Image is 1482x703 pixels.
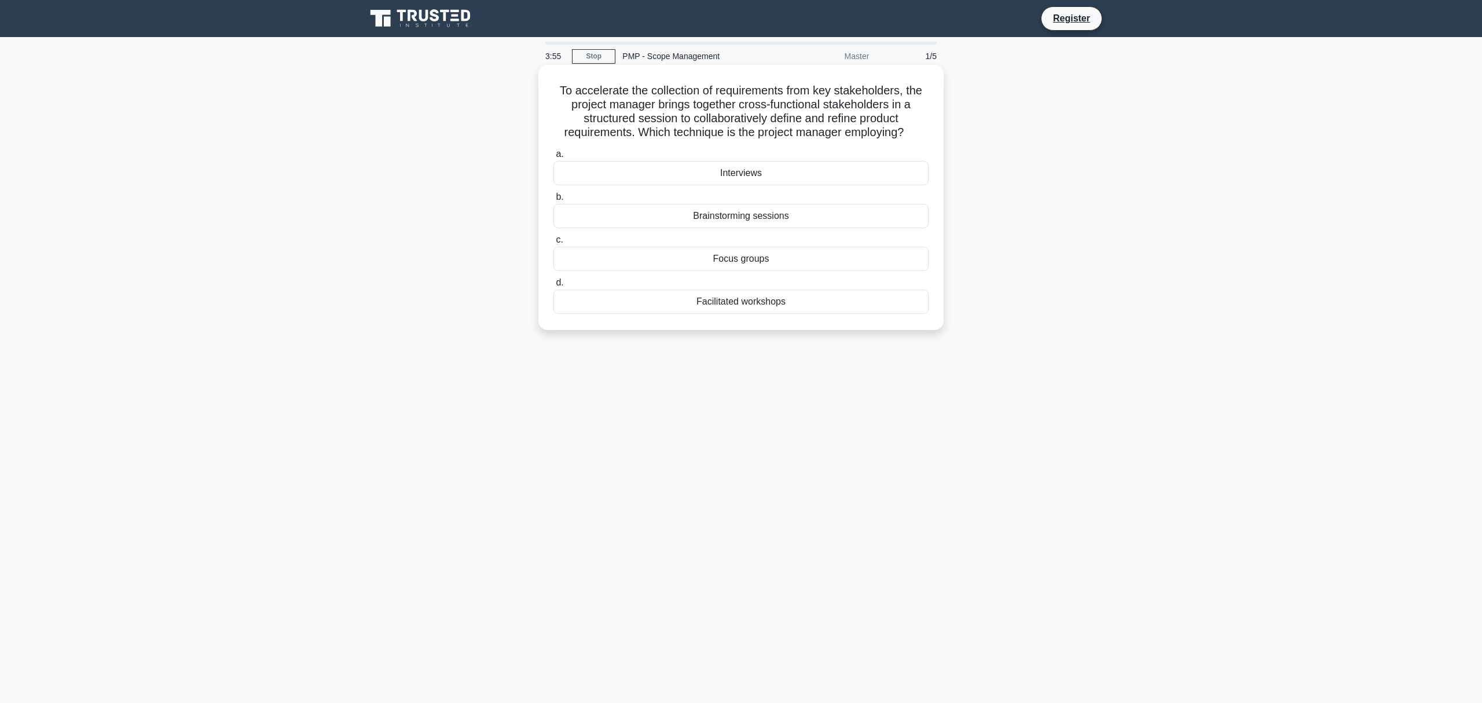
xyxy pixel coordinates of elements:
span: c. [556,235,563,244]
div: 1/5 [876,45,944,68]
div: Brainstorming sessions [553,204,929,228]
div: Interviews [553,161,929,185]
span: b. [556,192,563,202]
span: d. [556,277,563,287]
a: Register [1046,11,1097,25]
div: Facilitated workshops [553,290,929,314]
div: Master [775,45,876,68]
div: Focus groups [553,247,929,271]
div: 3:55 [538,45,572,68]
h5: To accelerate the collection of requirements from key stakeholders, the project manager brings to... [552,83,930,140]
a: Stop [572,49,615,64]
span: a. [556,149,563,159]
div: PMP - Scope Management [615,45,775,68]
